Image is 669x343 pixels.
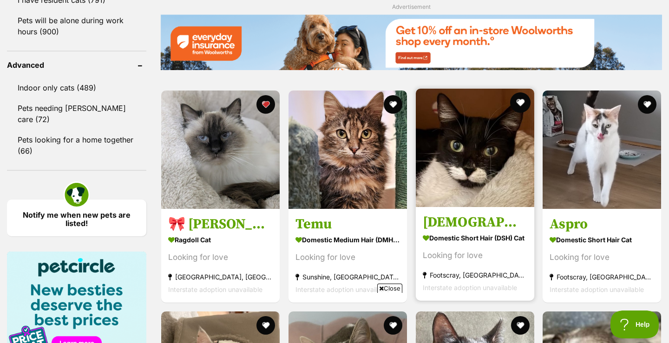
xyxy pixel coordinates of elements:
[550,233,654,246] strong: Domestic Short Hair Cat
[511,316,529,335] button: favourite
[423,269,527,281] strong: Footscray, [GEOGRAPHIC_DATA]
[423,214,527,231] h3: [DEMOGRAPHIC_DATA] [PERSON_NAME]
[550,251,654,264] div: Looking for love
[7,78,146,97] a: Indoor only cats (489)
[295,251,400,264] div: Looking for love
[168,285,262,293] span: Interstate adoption unavailable
[295,215,400,233] h3: Temu
[165,297,504,338] iframe: Advertisement
[423,249,527,262] div: Looking for love
[392,3,431,10] span: Advertisement
[289,91,407,209] img: Temu - Domestic Medium Hair (DMH) Cat
[295,233,400,246] strong: Domestic Medium Hair (DMH) Cat
[7,98,146,129] a: Pets needing [PERSON_NAME] care (72)
[7,200,146,236] a: Notify me when new pets are listed!
[543,91,661,209] img: Aspro - Domestic Short Hair Cat
[423,284,517,291] span: Interstate adoption unavailable
[168,271,273,283] strong: [GEOGRAPHIC_DATA], [GEOGRAPHIC_DATA]
[550,285,644,293] span: Interstate adoption unavailable
[550,271,654,283] strong: Footscray, [GEOGRAPHIC_DATA]
[377,284,402,293] span: Close
[610,311,660,338] iframe: Help Scout Beacon - Open
[550,215,654,233] h3: Aspro
[295,271,400,283] strong: Sunshine, [GEOGRAPHIC_DATA]
[168,251,273,264] div: Looking for love
[168,215,273,233] h3: 🎀 [PERSON_NAME] 6172 🎀
[7,130,146,161] a: Pets looking for a home together (66)
[161,91,280,209] img: 🎀 Cleo 6172 🎀 - Ragdoll Cat
[638,95,656,114] button: favourite
[7,61,146,69] header: Advanced
[416,207,534,301] a: [DEMOGRAPHIC_DATA] [PERSON_NAME] Domestic Short Hair (DSH) Cat Looking for love Footscray, [GEOGR...
[160,14,662,72] a: Everyday Insurance promotional banner
[168,233,273,246] strong: Ragdoll Cat
[510,92,530,113] button: favourite
[543,208,661,303] a: Aspro Domestic Short Hair Cat Looking for love Footscray, [GEOGRAPHIC_DATA] Interstate adoption u...
[256,95,275,114] button: favourite
[384,95,402,114] button: favourite
[416,89,534,207] img: Lady Stella - Domestic Short Hair (DSH) Cat
[423,231,527,245] strong: Domestic Short Hair (DSH) Cat
[289,208,407,303] a: Temu Domestic Medium Hair (DMH) Cat Looking for love Sunshine, [GEOGRAPHIC_DATA] Interstate adopt...
[7,11,146,41] a: Pets will be alone during work hours (900)
[160,14,662,70] img: Everyday Insurance promotional banner
[295,285,390,293] span: Interstate adoption unavailable
[161,208,280,303] a: 🎀 [PERSON_NAME] 6172 🎀 Ragdoll Cat Looking for love [GEOGRAPHIC_DATA], [GEOGRAPHIC_DATA] Intersta...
